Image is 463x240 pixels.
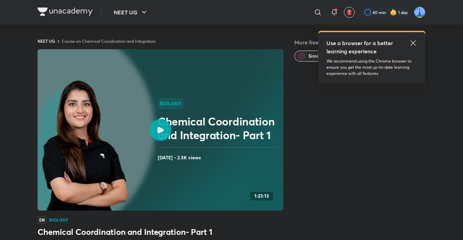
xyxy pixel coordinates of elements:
[344,7,355,18] button: avatar
[158,115,281,142] h2: Chemical Coordination and Integration- Part 1
[49,218,68,222] h4: Biology
[254,193,269,199] h4: 1:23:13
[38,226,283,237] h3: Chemical Coordination and Integration- Part 1
[38,8,93,17] a: Company Logo
[294,38,425,46] h5: More free classes
[38,8,93,16] img: Company Logo
[158,153,281,162] h4: [DATE] • 2.5K views
[414,6,425,18] img: Amna Zaina
[38,216,46,224] span: EN
[38,38,55,44] a: NEET UG
[326,39,394,55] h5: Use a browser for a better learning experience
[326,58,417,77] p: We recommend using the Chrome browser to ensure you get the most up-to-date learning experience w...
[62,38,156,44] a: Course on Chemical Coordination and Integration
[294,51,347,62] button: Similar classes
[346,9,352,15] img: avatar
[390,9,397,16] img: streak
[110,5,152,19] button: NEET UG
[308,53,341,59] span: Similar classes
